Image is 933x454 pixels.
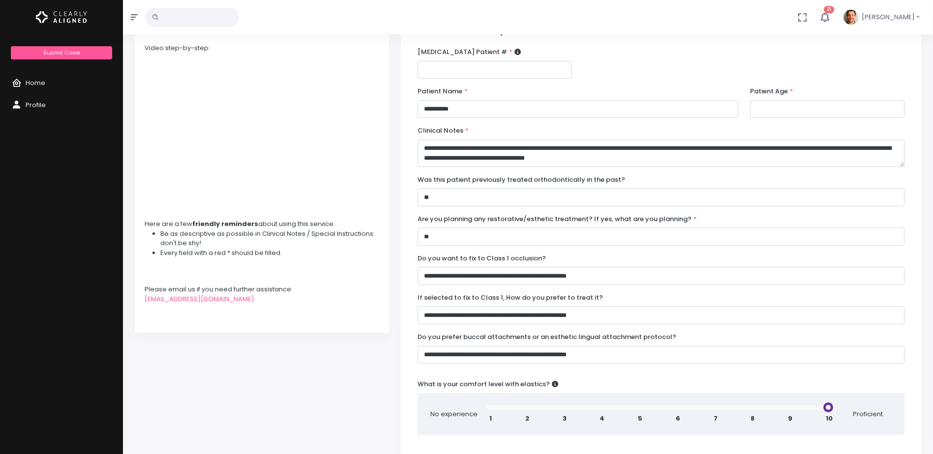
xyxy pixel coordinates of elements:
[418,126,469,136] label: Clinical Notes
[145,43,379,53] div: Video step-by-step:
[26,100,46,110] span: Profile
[638,414,642,424] span: 5
[145,219,379,229] div: Here are a few about using this service:
[750,86,793,96] label: Patient Age
[600,414,604,424] span: 4
[36,7,87,28] img: Logo Horizontal
[429,409,479,419] span: No experience
[192,219,258,228] strong: friendly reminders
[843,409,893,419] span: Proficient
[145,294,254,304] a: [EMAIL_ADDRESS][DOMAIN_NAME]
[525,414,529,424] span: 2
[145,284,379,294] div: Please email us if you need further assistance:
[826,414,833,424] span: 10
[160,229,379,248] li: Be as descriptive as possible in Clinical Notes / Special Instructions: don't be shy!
[418,86,468,96] label: Patient Name
[11,46,112,59] a: Submit Case
[160,248,379,258] li: Every field with a red * should be filled.
[418,332,676,342] label: Do you prefer buccal attachments or an esthetic lingual attachment protocol?
[842,8,860,26] img: Header Avatar
[418,214,697,224] label: Are you planning any restorative/esthetic treatment? If yes, what are you planning?
[418,22,904,35] h3: Case Summary
[43,49,80,57] span: Submit Case
[26,78,45,87] span: Home
[824,6,834,13] span: 21
[489,414,492,424] span: 1
[418,293,603,303] label: If selected to fix to Class 1, How do you prefer to treat it?
[418,379,558,389] label: What is your comfort level with elastics?
[862,12,915,22] span: [PERSON_NAME]
[418,175,625,185] label: Was this patient previously treated orthodontically in the past?
[751,414,754,424] span: 8
[418,47,521,57] label: [MEDICAL_DATA] Patient #
[788,414,792,424] span: 9
[714,414,718,424] span: 7
[418,254,546,263] label: Do you want to fix to Class 1 occlusion?
[676,414,680,424] span: 6
[563,414,567,424] span: 3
